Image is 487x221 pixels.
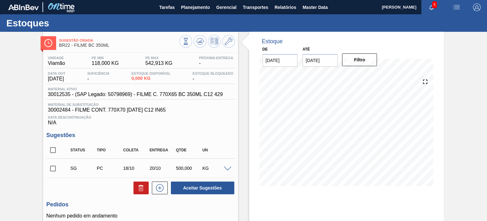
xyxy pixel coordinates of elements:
[192,72,233,75] span: Estoque Bloqueado
[132,76,171,81] span: 0,000 KG
[453,3,460,11] img: userActions
[122,148,151,152] div: Coleta
[198,56,235,66] div: -
[243,3,268,11] span: Transportes
[171,182,234,194] button: Aceitar Sugestões
[263,47,268,52] label: De
[145,56,172,60] span: PE MAX
[48,72,65,75] span: Data out
[159,3,175,11] span: Tarefas
[48,76,65,82] span: [DATE]
[132,72,171,75] span: Estoque Disponível
[262,38,283,45] div: Estoque
[8,4,39,10] img: TNhmsLtSVTkK8tSr43FrP2fwEKptu5GPRR3wAAAABJRU5ErkJggg==
[92,60,119,66] span: 118,000 KG
[181,3,210,11] span: Planejamento
[48,115,233,119] span: Data Descontinuação
[342,53,377,66] button: Filtro
[44,39,52,47] img: Ícone
[263,54,298,67] input: dd/mm/yyyy
[421,3,442,12] button: Notificações
[302,54,338,67] input: dd/mm/yyyy
[191,72,235,82] div: -
[145,60,172,66] span: 542,913 KG
[48,107,233,113] span: 30002484 - FILME CONT. 770X70 [DATE] C12 IN65
[208,35,221,48] button: Programar Estoque
[69,148,98,152] div: Status
[46,132,235,139] h3: Sugestões
[174,166,203,171] div: 500,000
[48,92,223,97] span: 30012535 - (SAP Legado: 50798969) - FILME C. 770X65 BC 350ML C12 429
[302,47,310,52] label: Até
[6,19,119,27] h1: Estoques
[216,3,237,11] span: Gerencial
[473,3,481,11] img: Logout
[59,38,179,42] span: Sugestão Criada
[48,60,65,66] span: Viamão
[46,213,235,219] p: Nenhum pedido em andamento
[201,148,230,152] div: UN
[95,166,124,171] div: Pedido de Compra
[222,35,235,48] button: Ir ao Master Data / Geral
[201,166,230,171] div: KG
[48,87,223,91] span: Material ativo
[86,72,111,82] div: -
[148,148,177,152] div: Entrega
[48,103,233,107] span: Material de Substituição
[122,166,151,171] div: 18/10/2025
[92,56,119,60] span: PE MIN
[199,56,233,60] span: Próxima Entrega
[46,113,235,126] div: N/A
[432,1,437,8] span: 5
[168,181,235,195] div: Aceitar Sugestões
[275,3,296,11] span: Relatórios
[48,56,65,60] span: Unidade
[174,148,203,152] div: Qtde
[95,148,124,152] div: Tipo
[130,182,149,194] div: Excluir Sugestões
[149,182,168,194] div: Nova sugestão
[59,43,179,48] span: BR22 - FILME BC 350ML
[148,166,177,171] div: 20/10/2025
[69,166,98,171] div: Sugestão Criada
[87,72,109,75] span: Suficiência
[194,35,206,48] button: Atualizar Gráfico
[179,35,192,48] button: Visão Geral dos Estoques
[302,3,328,11] span: Master Data
[46,201,235,208] h3: Pedidos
